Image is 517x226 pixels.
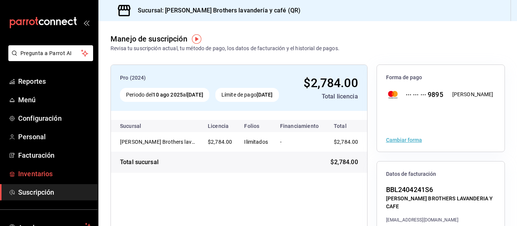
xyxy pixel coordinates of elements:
[18,113,92,123] span: Configuración
[18,187,92,197] span: Suscripción
[153,92,182,98] strong: 10 ago 2025
[274,132,325,152] td: -
[111,45,339,52] div: Revisa tu suscripción actual, tu método de pago, los datos de facturación y el historial de pagos.
[386,184,495,195] div: BBL2404241S6
[192,34,201,44] img: Tooltip marker
[18,169,92,179] span: Inventarios
[257,92,273,98] strong: [DATE]
[386,195,495,211] div: [PERSON_NAME] BROTHERS LAVANDERIA Y CAFE
[400,89,443,100] div: ··· ··· ··· 9895
[5,55,93,63] a: Pregunta a Parrot AI
[386,74,495,81] span: Forma de pago
[202,120,238,132] th: Licencia
[452,91,494,98] div: [PERSON_NAME]
[120,74,288,82] div: Pro (2024)
[83,20,89,26] button: open_drawer_menu
[120,123,162,129] div: Sucursal
[325,120,370,132] th: Total
[304,76,358,90] span: $2,784.00
[18,132,92,142] span: Personal
[120,138,196,146] div: Burke Brothers lavandería y café (QR)
[120,138,196,146] div: [PERSON_NAME] Brothers lavandería y café (QR)
[111,33,187,45] div: Manejo de suscripción
[386,171,495,178] span: Datos de facturación
[187,92,203,98] strong: [DATE]
[120,158,159,167] div: Total sucursal
[8,45,93,61] button: Pregunta a Parrot AI
[215,88,279,102] div: Límite de pago
[334,139,358,145] span: $2,784.00
[120,88,209,102] div: Periodo del al
[18,150,92,160] span: Facturación
[294,92,358,101] div: Total licencia
[208,139,232,145] span: $2,784.00
[20,49,81,57] span: Pregunta a Parrot AI
[18,95,92,105] span: Menú
[132,6,301,15] h3: Sucursal: [PERSON_NAME] Brothers lavandería y café (QR)
[18,76,92,86] span: Reportes
[238,120,274,132] th: Folios
[386,217,495,223] div: [EMAIL_ADDRESS][DOMAIN_NAME]
[386,137,422,143] button: Cambiar forma
[238,132,274,152] td: Ilimitados
[274,120,325,132] th: Financiamiento
[330,158,358,167] span: $2,784.00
